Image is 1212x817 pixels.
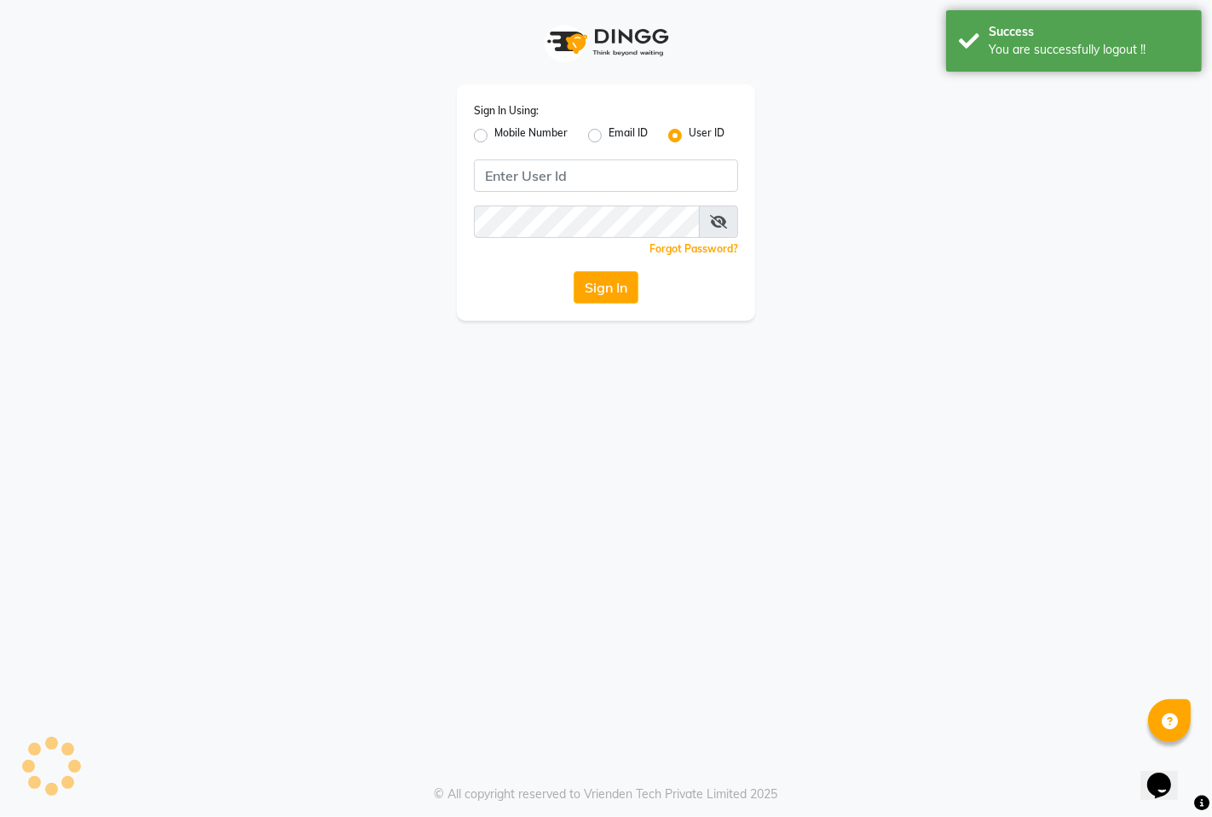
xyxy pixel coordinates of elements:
[474,206,700,238] input: Username
[989,23,1189,41] div: Success
[538,17,674,67] img: logo1.svg
[649,242,738,255] a: Forgot Password?
[609,125,648,146] label: Email ID
[494,125,568,146] label: Mobile Number
[689,125,724,146] label: User ID
[574,271,638,304] button: Sign In
[989,41,1189,59] div: You are successfully logout !!
[474,159,738,192] input: Username
[1140,749,1195,800] iframe: chat widget
[474,103,539,119] label: Sign In Using:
